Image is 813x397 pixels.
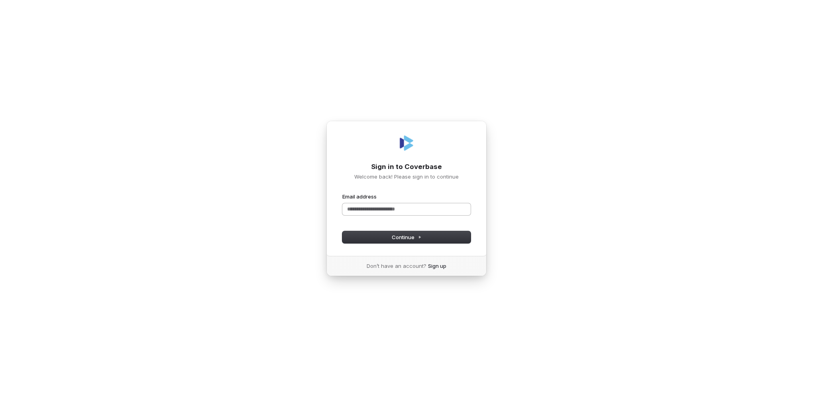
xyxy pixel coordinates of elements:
a: Sign up [428,262,446,269]
label: Email address [342,193,377,200]
span: Continue [392,234,422,241]
h1: Sign in to Coverbase [342,162,471,172]
span: Don’t have an account? [367,262,426,269]
p: Welcome back! Please sign in to continue [342,173,471,180]
button: Continue [342,231,471,243]
img: Coverbase [397,134,416,153]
